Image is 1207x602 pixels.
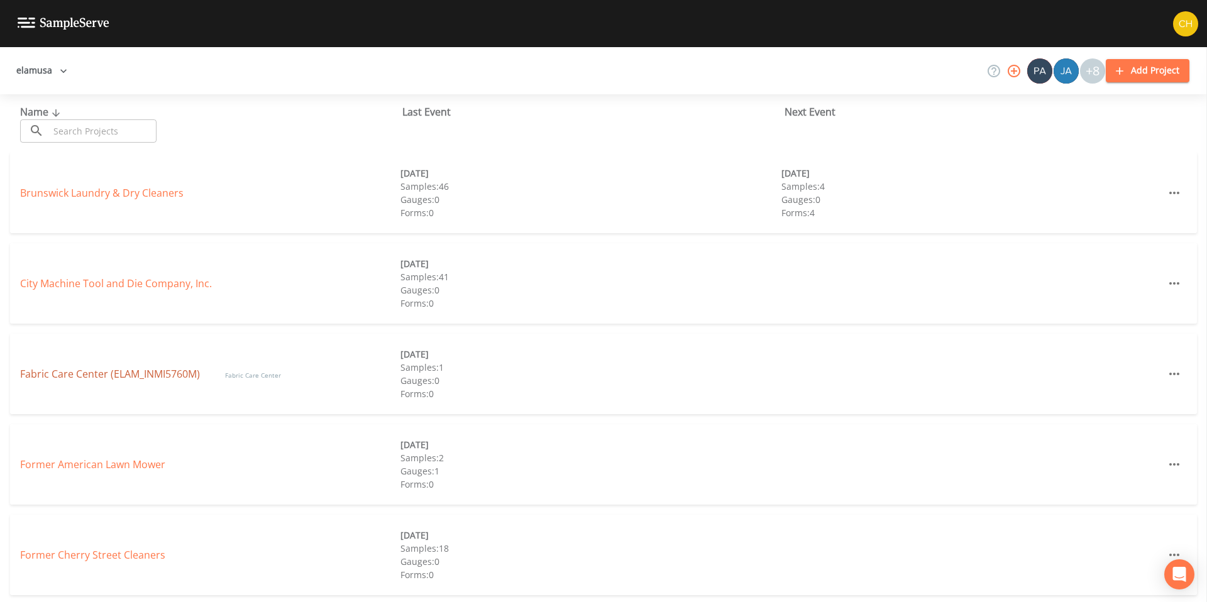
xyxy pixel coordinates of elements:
[400,180,781,193] div: Samples: 46
[400,555,781,568] div: Gauges: 0
[400,257,781,270] div: [DATE]
[49,119,157,143] input: Search Projects
[11,59,72,82] button: elamusa
[20,548,165,562] a: Former Cherry Street Cleaners
[400,464,781,478] div: Gauges: 1
[1053,58,1079,84] div: James Patrick Hogan
[1106,59,1189,82] button: Add Project
[402,104,785,119] div: Last Event
[20,276,212,290] a: City Machine Tool and Die Company, Inc.
[1173,11,1198,36] img: d86ae1ecdc4518aa9066df4dc24f587e
[400,568,781,581] div: Forms: 0
[20,105,63,119] span: Name
[1054,58,1079,84] img: de60428fbf029cf3ba8fe1992fc15c16
[400,542,781,555] div: Samples: 18
[785,104,1167,119] div: Next Event
[20,367,200,381] a: Fabric Care Center (ELAM_INMI5760M)
[400,283,781,297] div: Gauges: 0
[1080,58,1105,84] div: +8
[781,167,1162,180] div: [DATE]
[225,371,281,380] span: Fabric Care Center
[400,438,781,451] div: [DATE]
[400,451,781,464] div: Samples: 2
[1027,58,1052,84] img: 642d39ac0e0127a36d8cdbc932160316
[400,478,781,491] div: Forms: 0
[400,193,781,206] div: Gauges: 0
[400,206,781,219] div: Forms: 0
[400,167,781,180] div: [DATE]
[1027,58,1053,84] div: Patrick Caulfield
[400,361,781,374] div: Samples: 1
[400,270,781,283] div: Samples: 41
[1164,559,1194,589] div: Open Intercom Messenger
[781,180,1162,193] div: Samples: 4
[400,374,781,387] div: Gauges: 0
[400,297,781,310] div: Forms: 0
[20,457,165,471] a: Former American Lawn Mower
[400,528,781,542] div: [DATE]
[18,18,109,30] img: logo
[781,193,1162,206] div: Gauges: 0
[400,387,781,400] div: Forms: 0
[781,206,1162,219] div: Forms: 4
[400,348,781,361] div: [DATE]
[20,186,184,200] a: Brunswick Laundry & Dry Cleaners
